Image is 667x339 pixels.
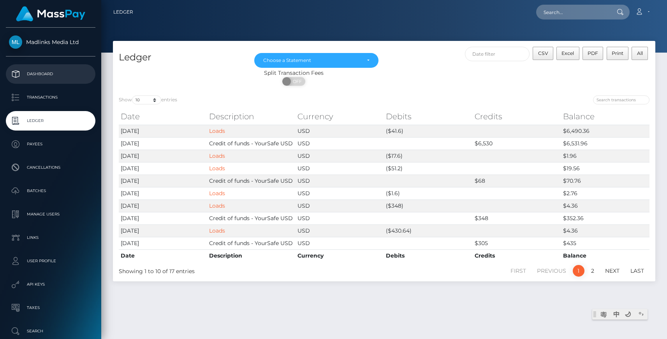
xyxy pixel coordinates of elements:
[119,212,207,224] td: [DATE]
[254,53,378,68] button: Choose a Statement
[207,175,296,187] td: Credit of funds - YourSafe USD
[296,224,384,237] td: USD
[561,150,649,162] td: $1.96
[207,109,296,124] th: Description
[9,185,92,197] p: Batches
[9,325,92,337] p: Search
[119,109,207,124] th: Date
[263,57,360,64] div: Choose a Statement
[561,224,649,237] td: $4.36
[209,152,225,159] a: Loads
[473,137,561,150] td: $6,530
[6,64,95,84] a: Dashboard
[561,50,574,56] span: Excel
[6,298,95,318] a: Taxes
[9,162,92,173] p: Cancellations
[16,6,85,21] img: MassPay Logo
[473,212,561,224] td: $348
[561,187,649,200] td: $2.76
[607,47,629,60] button: Print
[626,265,648,277] a: Last
[6,228,95,247] a: Links
[119,125,207,137] td: [DATE]
[473,237,561,249] td: $305
[6,275,95,294] a: API Keys
[207,237,296,249] td: Credit of funds - YourSafe USD
[384,224,472,237] td: ($430.64)
[209,227,225,234] a: Loads
[612,50,623,56] span: Print
[209,202,225,209] a: Loads
[119,162,207,175] td: [DATE]
[384,200,472,212] td: ($348)
[473,249,561,262] th: Credits
[533,47,553,60] button: CSV
[207,137,296,150] td: Credit of funds - YourSafe USD
[6,134,95,154] a: Payees
[296,187,384,200] td: USD
[296,212,384,224] td: USD
[209,127,225,134] a: Loads
[119,264,333,275] div: Showing 1 to 10 of 17 entries
[113,69,475,77] div: Split Transaction Fees
[119,137,207,150] td: [DATE]
[119,187,207,200] td: [DATE]
[9,208,92,220] p: Manage Users
[632,47,648,60] button: All
[296,150,384,162] td: USD
[588,50,598,56] span: PDF
[593,95,649,104] input: Search transactions
[536,5,609,19] input: Search...
[119,249,207,262] th: Date
[6,88,95,107] a: Transactions
[207,249,296,262] th: Description
[209,165,225,172] a: Loads
[296,125,384,137] td: USD
[601,265,624,277] a: Next
[6,158,95,177] a: Cancellations
[384,187,472,200] td: ($1.6)
[384,109,472,124] th: Debits
[296,162,384,175] td: USD
[561,125,649,137] td: $6,490.36
[465,47,530,61] input: Date filter
[384,150,472,162] td: ($17.6)
[119,51,243,64] h4: Ledger
[6,39,95,46] span: Madlinks Media Ltd
[9,302,92,314] p: Taxes
[296,175,384,187] td: USD
[637,50,643,56] span: All
[561,200,649,212] td: $4.36
[119,200,207,212] td: [DATE]
[561,175,649,187] td: $70.76
[473,175,561,187] td: $68
[9,92,92,103] p: Transactions
[556,47,579,60] button: Excel
[9,68,92,80] p: Dashboard
[119,95,177,104] label: Show entries
[296,137,384,150] td: USD
[583,47,604,60] button: PDF
[119,150,207,162] td: [DATE]
[384,125,472,137] td: ($41.6)
[209,190,225,197] a: Loads
[573,265,584,277] a: 1
[132,95,161,104] select: Showentries
[6,205,95,224] a: Manage Users
[9,115,92,127] p: Ledger
[287,77,306,86] span: OFF
[6,111,95,131] a: Ledger
[119,175,207,187] td: [DATE]
[538,50,548,56] span: CSV
[561,162,649,175] td: $19.56
[561,137,649,150] td: $6,531.96
[296,237,384,249] td: USD
[587,265,598,277] a: 2
[561,249,649,262] th: Balance
[473,109,561,124] th: Credits
[561,212,649,224] td: $352.36
[207,212,296,224] td: Credit of funds - YourSafe USD
[113,4,133,20] a: Ledger
[296,200,384,212] td: USD
[6,251,95,271] a: User Profile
